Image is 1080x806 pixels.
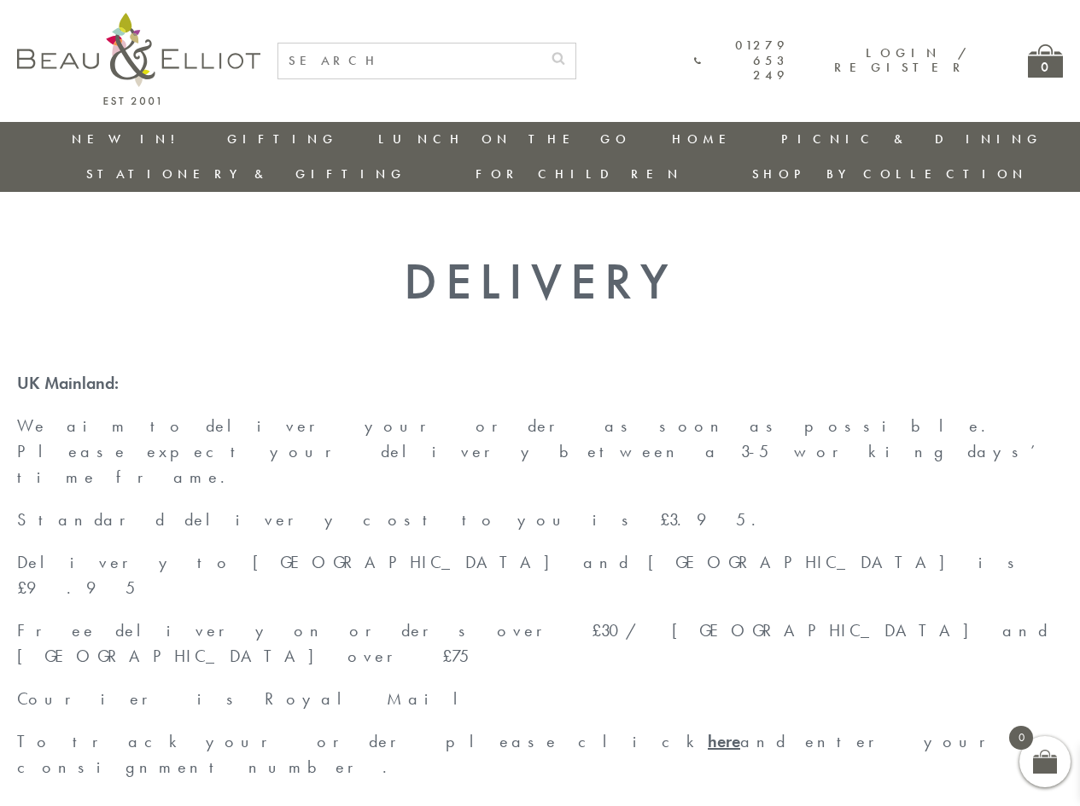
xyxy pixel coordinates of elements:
a: Shop by collection [752,165,1028,183]
a: 01279 653 249 [694,38,789,83]
p: To track your order please click and enter your consignment number. [17,728,1063,780]
strong: UK Mainland: [17,372,119,394]
p: Delivery to [GEOGRAPHIC_DATA] and [GEOGRAPHIC_DATA] is £9.95 [17,549,1063,600]
a: Gifting [227,130,338,148]
h1: Delivery [17,252,1063,310]
p: We aim to deliver your order as soon as possible. Please expect your delivery between a 3-5 worki... [17,413,1063,490]
span: 0 [1009,726,1033,750]
a: Login / Register [834,44,968,76]
p: Free delivery on orders over £30/ [GEOGRAPHIC_DATA] and [GEOGRAPHIC_DATA] over £75 [17,618,1063,669]
p: Courier is Royal Mail [17,686,1063,711]
img: logo [17,13,260,105]
a: Picnic & Dining [781,130,1042,148]
a: Home [672,130,740,148]
a: Stationery & Gifting [86,165,406,183]
a: Lunch On The Go [378,130,631,148]
p: Standard delivery cost to you is £3.95. [17,507,1063,532]
a: here [708,730,740,752]
a: 0 [1028,44,1063,78]
a: New in! [72,130,186,148]
input: SEARCH [278,43,541,78]
a: For Children [476,165,683,183]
